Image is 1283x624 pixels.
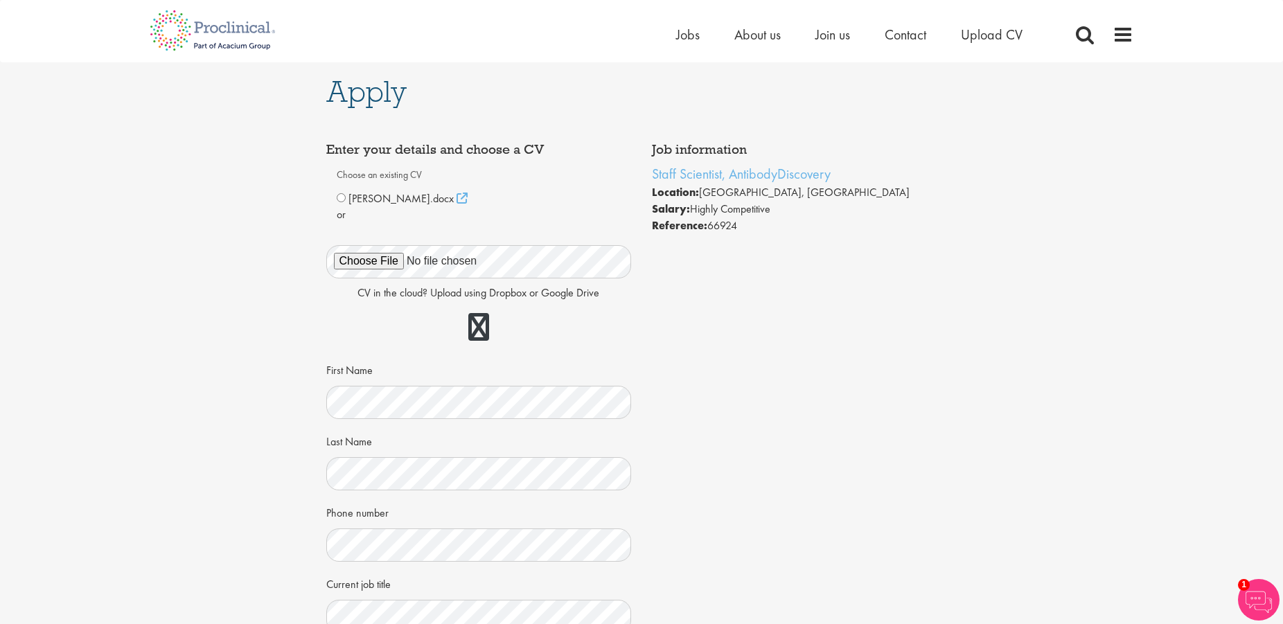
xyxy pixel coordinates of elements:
h4: Enter your details and choose a CV [326,143,632,157]
a: About us [734,26,781,44]
strong: Reference: [652,218,707,233]
li: 66924 [652,217,957,234]
li: [GEOGRAPHIC_DATA], [GEOGRAPHIC_DATA] [652,184,957,201]
a: Contact [885,26,926,44]
label: Choose an existing CV [337,163,621,187]
span: Apply [326,73,407,110]
p: CV in the cloud? Upload using Dropbox or Google Drive [326,285,632,301]
strong: Salary: [652,202,690,216]
span: [PERSON_NAME].docx [348,191,454,206]
span: 1 [1238,579,1250,591]
a: Join us [815,26,850,44]
label: Last Name [326,429,372,450]
h4: Job information [652,143,957,157]
strong: Location: [652,185,699,199]
a: Upload CV [961,26,1023,44]
img: Chatbot [1238,579,1280,621]
label: First Name [326,358,373,379]
li: Highly Competitive [652,201,957,217]
label: Current job title [326,572,391,593]
label: Phone number [326,501,389,522]
a: Jobs [676,26,700,44]
a: Staff Scientist, AntibodyDiscovery [652,165,831,183]
p: or [337,207,621,223]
